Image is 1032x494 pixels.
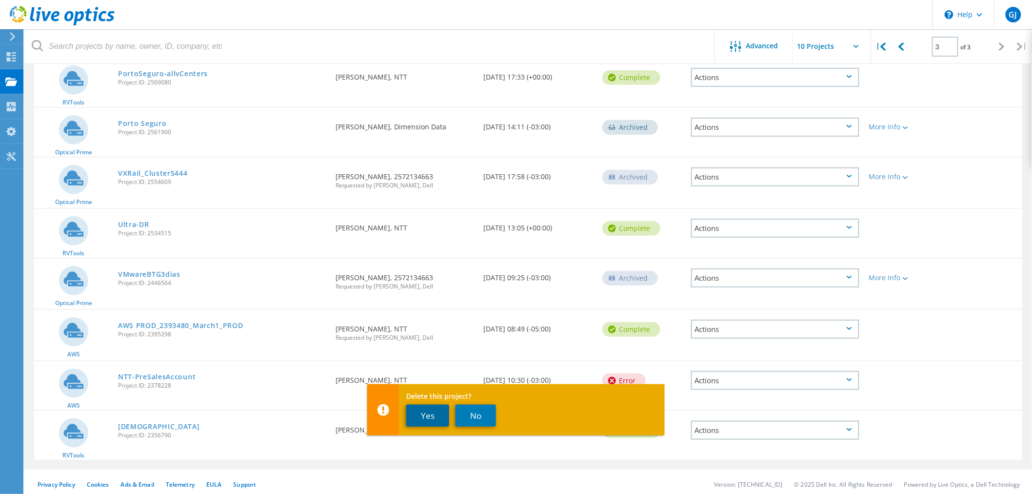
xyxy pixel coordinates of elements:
[602,271,658,286] div: Archived
[10,21,115,27] a: Live Optics Dashboard
[602,373,646,388] div: Error
[602,120,658,135] div: Archived
[118,80,326,85] span: Project ID: 2569080
[331,310,479,350] div: [PERSON_NAME], NTT
[118,221,149,228] a: Ultra-DR
[714,480,783,489] li: Version: [TECHNICAL_ID]
[118,280,326,286] span: Project ID: 2446564
[233,480,256,489] a: Support
[691,219,859,238] div: Actions
[63,453,85,458] span: RVTools
[206,480,221,489] a: EULA
[118,129,326,135] span: Project ID: 2561900
[602,322,660,337] div: Complete
[118,120,166,127] a: Porto Seguro
[456,405,496,427] button: No
[67,351,80,357] span: AWS
[118,423,200,430] a: [DEMOGRAPHIC_DATA]
[331,361,479,393] div: [PERSON_NAME], NTT
[67,403,80,409] span: AWS
[479,158,597,190] div: [DATE] 17:58 (-03:00)
[691,68,859,87] div: Actions
[336,284,474,289] span: Requested by [PERSON_NAME], Dell
[118,170,188,177] a: VXRail_Cluster5444
[331,108,479,140] div: [PERSON_NAME], Dimension Data
[118,271,180,278] a: VMwareBTG3dias
[1012,29,1032,64] div: |
[38,480,75,489] a: Privacy Policy
[479,58,597,90] div: [DATE] 17:33 (+00:00)
[479,310,597,342] div: [DATE] 08:49 (-05:00)
[691,320,859,339] div: Actions
[24,29,715,63] input: Search projects by name, owner, ID, company, etc
[691,371,859,390] div: Actions
[746,42,778,49] span: Advanced
[87,480,109,489] a: Cookies
[63,100,85,105] span: RVTools
[331,209,479,241] div: [PERSON_NAME], NTT
[869,274,938,281] div: More Info
[794,480,893,489] li: © 2025 Dell Inc. All Rights Reserved
[691,118,859,137] div: Actions
[118,331,326,337] span: Project ID: 2395298
[1009,11,1017,19] span: GJ
[55,149,92,155] span: Optical Prime
[166,480,195,489] a: Telemetry
[118,322,243,329] a: AWS PROD_2393480_March1_PROD
[118,70,208,77] a: PortoSeguro-allvCenters
[331,158,479,198] div: [PERSON_NAME], 2572134663
[406,405,449,427] button: Yes
[945,10,953,19] svg: \n
[63,250,85,256] span: RVTools
[331,259,479,299] div: [PERSON_NAME], 2572134663
[331,411,479,443] div: [PERSON_NAME], NTT
[118,432,326,438] span: Project ID: 2356790
[869,123,938,130] div: More Info
[118,373,196,380] a: NTT-PreSalesAccount
[336,335,474,341] span: Requested by [PERSON_NAME], Dell
[479,209,597,241] div: [DATE] 13:05 (+00:00)
[55,199,92,205] span: Optical Prime
[479,108,597,140] div: [DATE] 14:11 (-03:00)
[479,361,597,393] div: [DATE] 10:30 (-03:00)
[336,183,474,188] span: Requested by [PERSON_NAME], Dell
[55,300,92,306] span: Optical Prime
[118,230,326,236] span: Project ID: 2534515
[691,167,859,186] div: Actions
[406,393,656,400] span: Delete this project?
[118,179,326,185] span: Project ID: 2554609
[602,70,660,85] div: Complete
[118,383,326,389] span: Project ID: 2378228
[602,221,660,236] div: Complete
[479,259,597,291] div: [DATE] 09:25 (-03:00)
[904,480,1020,489] li: Powered by Live Optics, a Dell Technology
[869,173,938,180] div: More Info
[961,43,971,51] span: of 3
[121,480,154,489] a: Ads & Email
[691,421,859,440] div: Actions
[331,58,479,90] div: [PERSON_NAME], NTT
[602,170,658,185] div: Archived
[871,29,891,64] div: |
[691,268,859,288] div: Actions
